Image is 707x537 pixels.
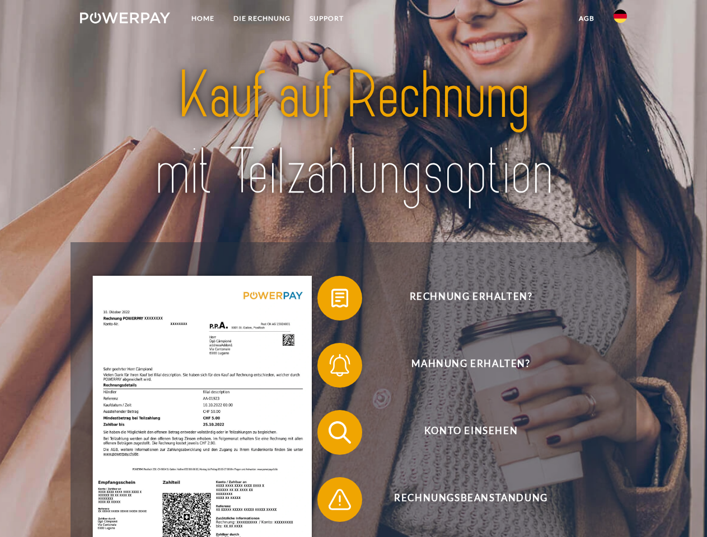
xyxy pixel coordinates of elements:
button: Konto einsehen [317,410,608,455]
img: qb_warning.svg [326,486,354,514]
a: agb [569,8,604,29]
span: Rechnung erhalten? [334,276,608,321]
span: Rechnungsbeanstandung [334,477,608,522]
img: logo-powerpay-white.svg [80,12,170,23]
span: Mahnung erhalten? [334,343,608,388]
button: Mahnung erhalten? [317,343,608,388]
span: Konto einsehen [334,410,608,455]
a: SUPPORT [300,8,353,29]
img: qb_bell.svg [326,351,354,379]
img: title-powerpay_de.svg [107,54,600,214]
a: DIE RECHNUNG [224,8,300,29]
a: Home [182,8,224,29]
img: qb_search.svg [326,418,354,446]
img: qb_bill.svg [326,284,354,312]
button: Rechnung erhalten? [317,276,608,321]
button: Rechnungsbeanstandung [317,477,608,522]
img: de [614,10,627,23]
